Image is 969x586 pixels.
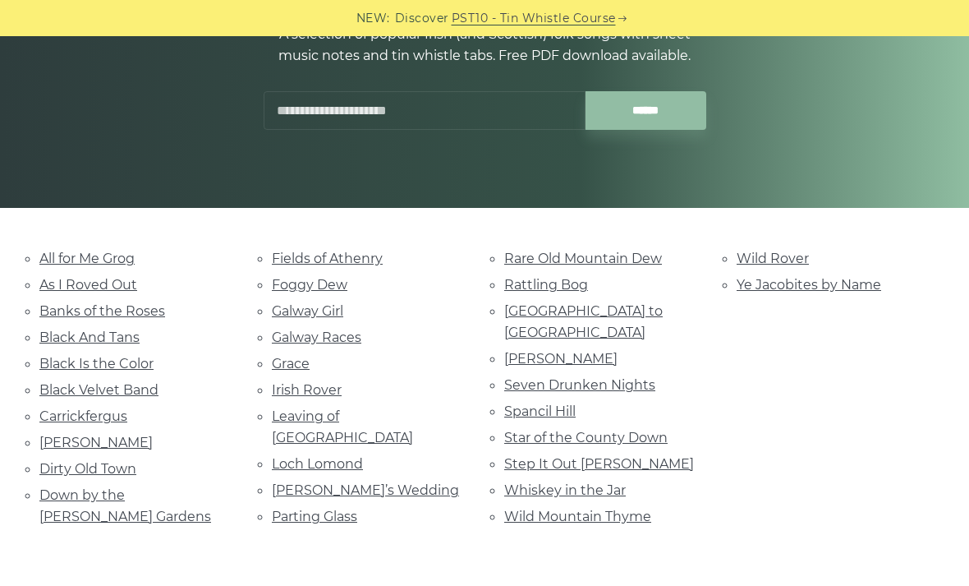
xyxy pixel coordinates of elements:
[272,356,310,371] a: Grace
[504,482,626,498] a: Whiskey in the Jar
[39,487,211,524] a: Down by the [PERSON_NAME] Gardens
[272,382,342,398] a: Irish Rover
[272,509,357,524] a: Parting Glass
[272,303,343,319] a: Galway Girl
[272,251,383,266] a: Fields of Athenry
[272,330,361,345] a: Galway Races
[39,251,135,266] a: All for Me Grog
[356,9,390,28] span: NEW:
[39,330,140,345] a: Black And Tans
[504,277,588,293] a: Rattling Bog
[452,9,616,28] a: PST10 - Tin Whistle Course
[504,377,655,393] a: Seven Drunken Nights
[39,461,136,477] a: Dirty Old Town
[39,277,137,293] a: As I Roved Out
[39,408,127,424] a: Carrickfergus
[737,251,809,266] a: Wild Rover
[504,430,668,445] a: Star of the County Down
[39,382,158,398] a: Black Velvet Band
[504,303,663,340] a: [GEOGRAPHIC_DATA] to [GEOGRAPHIC_DATA]
[504,509,651,524] a: Wild Mountain Thyme
[737,277,881,293] a: Ye Jacobites by Name
[395,9,449,28] span: Discover
[504,404,576,419] a: Spancil Hill
[272,277,347,293] a: Foggy Dew
[39,435,153,450] a: [PERSON_NAME]
[272,456,363,472] a: Loch Lomond
[504,351,618,367] a: [PERSON_NAME]
[272,482,459,498] a: [PERSON_NAME]’s Wedding
[504,251,662,266] a: Rare Old Mountain Dew
[504,456,694,472] a: Step It Out [PERSON_NAME]
[263,24,706,67] p: A selection of popular Irish (and Scottish) folk songs with sheet music notes and tin whistle tab...
[272,408,413,445] a: Leaving of [GEOGRAPHIC_DATA]
[39,303,165,319] a: Banks of the Roses
[39,356,154,371] a: Black Is the Color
